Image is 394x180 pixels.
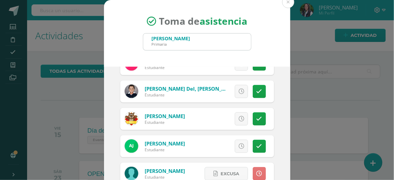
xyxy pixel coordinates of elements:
[145,174,185,180] div: Estudiante
[145,140,185,147] a: [PERSON_NAME]
[145,113,185,119] a: [PERSON_NAME]
[145,65,185,70] div: Estudiante
[145,92,226,98] div: Estudiante
[152,42,190,47] div: Primaria
[221,167,239,180] span: Excusa
[125,112,138,126] img: 7d23c3695f04aac6de360b010e4dd927.png
[125,85,138,98] img: 221e63116674bab2d5e660c284072b01.png
[145,119,185,125] div: Estudiante
[200,15,247,28] strong: asistencia
[145,147,185,153] div: Estudiante
[145,167,185,174] a: [PERSON_NAME]
[143,33,251,50] input: Busca un grado o sección aquí...
[145,85,238,92] a: [PERSON_NAME] Del, [PERSON_NAME]
[125,139,138,153] img: 86a90ffd6881a8bc48b47ba80fd2a998.png
[159,15,247,28] span: Toma de
[152,35,190,42] div: [PERSON_NAME]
